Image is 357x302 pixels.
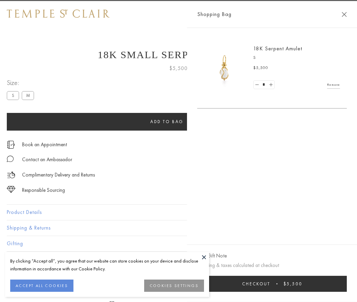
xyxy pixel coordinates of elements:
div: Contact an Ambassador [22,155,72,164]
a: Set quantity to 0 [254,81,260,89]
button: Gifting [7,236,350,251]
a: Remove [327,81,340,88]
img: icon_appointment.svg [7,141,15,149]
span: Checkout [242,281,270,287]
a: Book an Appointment [22,141,67,148]
img: Temple St. Clair [7,10,109,18]
button: Close Shopping Bag [342,12,347,17]
button: Add Gift Note [197,252,227,260]
div: By clicking “Accept all”, you agree that our website can store cookies on your device and disclos... [10,257,204,273]
button: Shipping & Returns [7,220,350,236]
label: S [7,91,19,100]
span: Shopping Bag [197,10,232,19]
span: $5,500 [169,64,188,73]
button: Add to bag [7,113,327,131]
button: Checkout $5,500 [197,276,347,292]
button: Product Details [7,205,350,220]
span: $5,500 [284,281,302,287]
div: Responsible Sourcing [22,186,65,195]
img: icon_delivery.svg [7,171,15,179]
a: 18K Serpent Amulet [253,45,302,52]
h1: 18K Small Serpent Amulet [7,49,350,61]
p: Complimentary Delivery and Returns [22,171,95,179]
label: M [22,91,34,100]
span: Add to bag [150,119,184,124]
p: S [253,54,340,61]
img: icon_sourcing.svg [7,186,15,193]
button: COOKIES SETTINGS [144,280,204,292]
button: ACCEPT ALL COOKIES [10,280,73,292]
img: P51836-E11SERPPV [204,48,245,88]
p: Shipping & taxes calculated at checkout [197,261,347,270]
span: $5,500 [253,65,268,71]
span: Size: [7,77,37,88]
a: Set quantity to 2 [267,81,274,89]
img: MessageIcon-01_2.svg [7,155,14,162]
